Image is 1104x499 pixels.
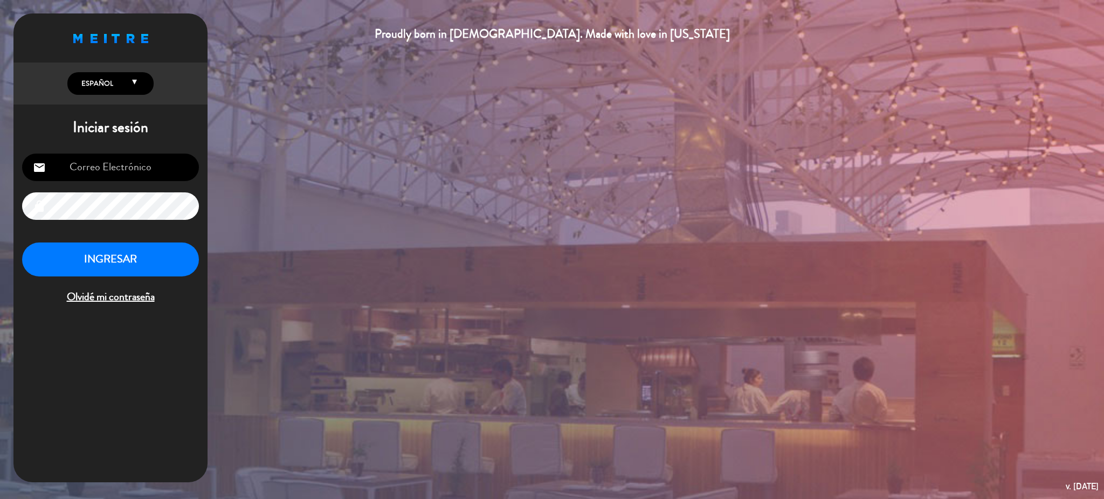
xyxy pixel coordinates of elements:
[33,161,46,174] i: email
[22,154,199,181] input: Correo Electrónico
[33,200,46,213] i: lock
[1066,479,1099,494] div: v. [DATE]
[79,78,113,89] span: Español
[13,119,208,137] h1: Iniciar sesión
[22,288,199,306] span: Olvidé mi contraseña
[22,242,199,276] button: INGRESAR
